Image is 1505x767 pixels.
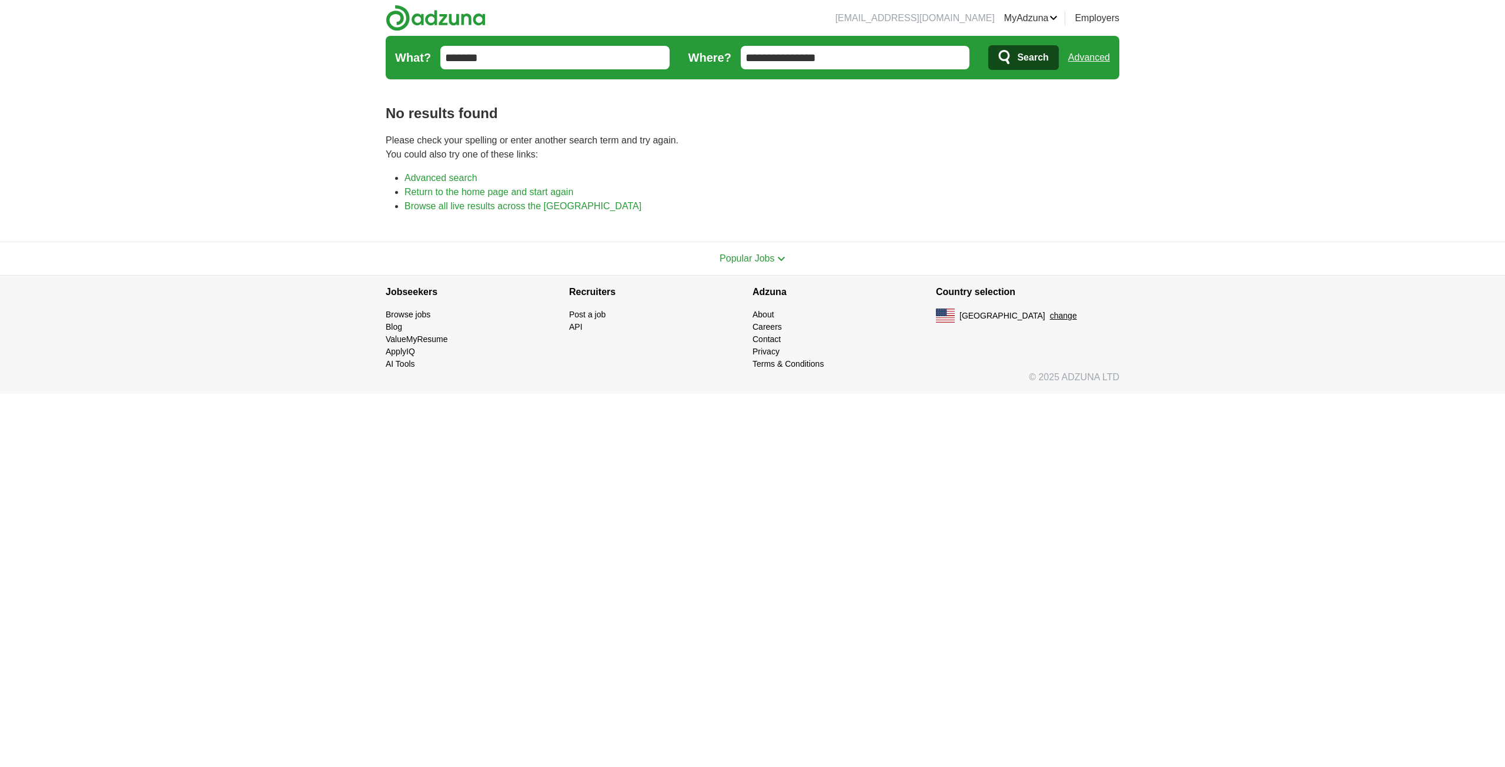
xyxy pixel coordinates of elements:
[404,201,641,211] a: Browse all live results across the [GEOGRAPHIC_DATA]
[688,49,731,66] label: Where?
[936,276,1119,309] h4: Country selection
[386,359,415,369] a: AI Tools
[569,322,583,331] a: API
[752,322,782,331] a: Careers
[386,133,1119,162] p: Please check your spelling or enter another search term and try again. You could also try one of ...
[1075,11,1119,25] a: Employers
[386,347,415,356] a: ApplyIQ
[386,310,430,319] a: Browse jobs
[1068,46,1110,69] a: Advanced
[376,370,1129,394] div: © 2025 ADZUNA LTD
[752,310,774,319] a: About
[386,334,448,344] a: ValueMyResume
[386,5,486,31] img: Adzuna logo
[720,253,774,263] span: Popular Jobs
[988,45,1058,70] button: Search
[1004,11,1058,25] a: MyAdzuna
[404,187,573,197] a: Return to the home page and start again
[1017,46,1048,69] span: Search
[1050,310,1077,322] button: change
[395,49,431,66] label: What?
[777,256,785,262] img: toggle icon
[936,309,955,323] img: US flag
[959,310,1045,322] span: [GEOGRAPHIC_DATA]
[835,11,995,25] li: [EMAIL_ADDRESS][DOMAIN_NAME]
[752,347,780,356] a: Privacy
[752,359,824,369] a: Terms & Conditions
[404,173,477,183] a: Advanced search
[569,310,606,319] a: Post a job
[386,322,402,331] a: Blog
[752,334,781,344] a: Contact
[386,103,1119,124] h1: No results found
